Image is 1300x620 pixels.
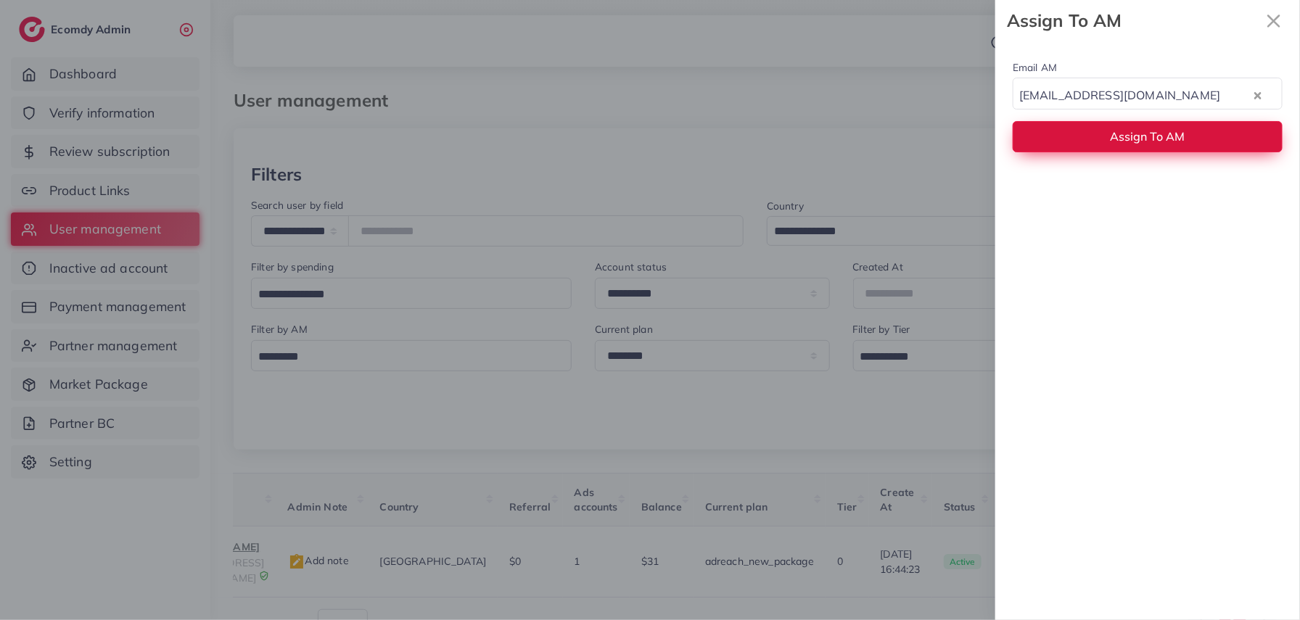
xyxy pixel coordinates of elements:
[1111,129,1185,144] span: Assign To AM
[1225,84,1251,107] input: Search for option
[1259,7,1288,36] svg: x
[1013,60,1057,75] label: Email AM
[1016,85,1223,107] span: [EMAIL_ADDRESS][DOMAIN_NAME]
[1259,6,1288,36] button: Close
[1254,86,1262,103] button: Clear Selected
[1007,8,1259,33] strong: Assign To AM
[1013,78,1283,109] div: Search for option
[1013,121,1283,152] button: Assign To AM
